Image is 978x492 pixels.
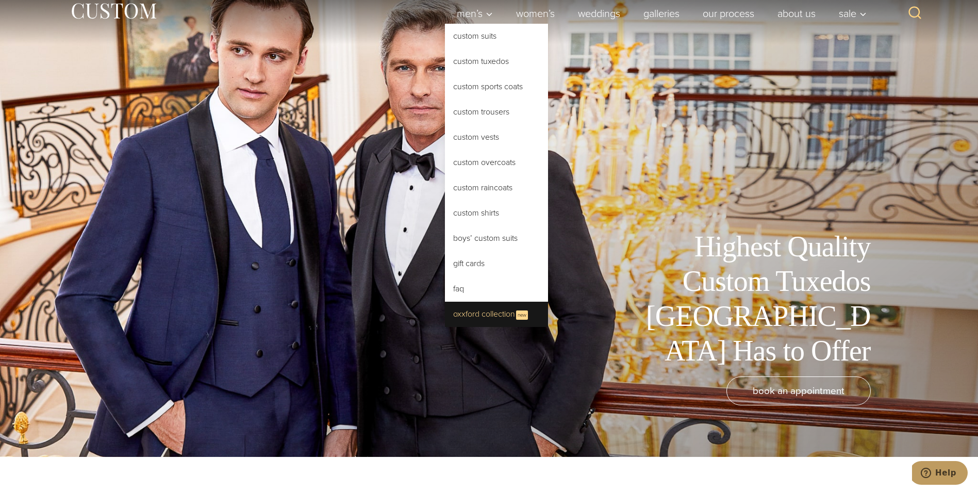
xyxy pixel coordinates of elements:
[691,3,766,24] a: Our Process
[445,74,548,99] a: Custom Sports Coats
[753,383,844,398] span: book an appointment
[445,201,548,225] a: Custom Shirts
[516,310,528,320] span: New
[566,3,632,24] a: weddings
[445,3,872,24] nav: Primary Navigation
[445,3,504,24] button: Men’s sub menu toggle
[445,251,548,276] a: Gift Cards
[632,3,691,24] a: Galleries
[445,302,548,327] a: Oxxford CollectionNew
[827,3,872,24] button: Sale sub menu toggle
[445,24,548,48] a: Custom Suits
[504,3,566,24] a: Women’s
[445,150,548,175] a: Custom Overcoats
[726,376,871,405] a: book an appointment
[445,276,548,301] a: FAQ
[445,175,548,200] a: Custom Raincoats
[445,226,548,251] a: Boys’ Custom Suits
[766,3,827,24] a: About Us
[903,1,927,26] button: View Search Form
[445,125,548,150] a: Custom Vests
[912,461,968,487] iframe: Opens a widget where you can chat to one of our agents
[445,49,548,74] a: Custom Tuxedos
[445,100,548,124] a: Custom Trousers
[639,229,871,368] h1: Highest Quality Custom Tuxedos [GEOGRAPHIC_DATA] Has to Offer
